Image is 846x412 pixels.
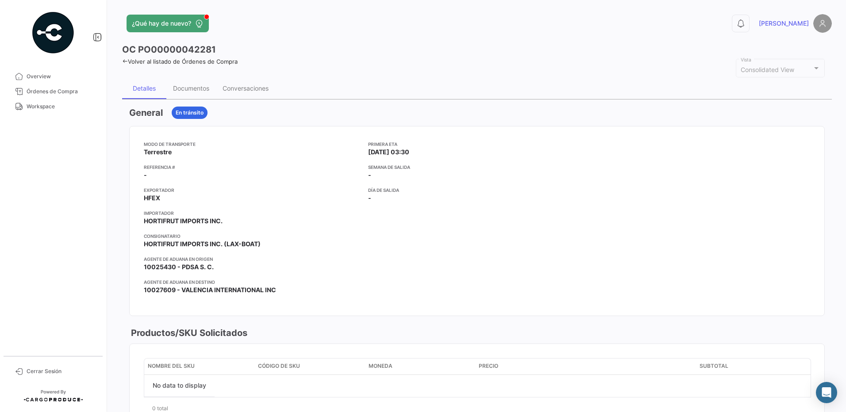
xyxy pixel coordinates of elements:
span: Overview [27,72,96,80]
span: 10025430 - PDSA S. C. [144,263,214,271]
span: Órdenes de Compra [27,88,96,95]
datatable-header-cell: Nombre del SKU [144,359,254,374]
span: Subtotal [700,362,728,370]
span: HORTIFRUT IMPORTS INC. [144,217,223,225]
app-card-info-title: Consignatario [144,233,361,240]
a: Overview [7,69,99,84]
span: 10027609 - VALENCIA INTERNATIONAL INC [144,286,276,294]
span: Workspace [27,103,96,111]
a: Volver al listado de Órdenes de Compra [122,58,238,65]
app-card-info-title: Semana de Salida [368,164,585,171]
div: Detalles [133,84,156,92]
span: [DATE] 03:30 [368,148,409,156]
a: Órdenes de Compra [7,84,99,99]
div: Abrir Intercom Messenger [816,382,837,403]
span: HORTIFRUT IMPORTS INC. (LAX-BOAT) [144,240,261,248]
div: No data to display [144,375,215,397]
app-card-info-title: Modo de Transporte [144,141,361,148]
h3: General [129,107,163,119]
span: Cerrar Sesión [27,367,96,375]
img: placeholder-user.png [813,14,832,33]
h3: OC PO00000042281 [122,43,216,56]
mat-select-trigger: Consolidated View [741,66,794,73]
span: Código de SKU [258,362,300,370]
span: Nombre del SKU [148,362,195,370]
app-card-info-title: Agente de Aduana en Destino [144,278,361,286]
app-card-info-title: Importador [144,210,361,217]
span: Terrestre [144,148,172,156]
span: Precio [479,362,498,370]
span: - [144,171,147,179]
div: Documentos [173,84,209,92]
span: Moneda [369,362,392,370]
span: En tránsito [176,109,204,117]
app-card-info-title: Agente de Aduana en Origen [144,256,361,263]
img: powered-by.png [31,11,75,55]
span: - [368,194,371,202]
datatable-header-cell: Moneda [365,359,475,374]
app-card-info-title: Referencia # [144,164,361,171]
datatable-header-cell: Código de SKU [254,359,365,374]
h3: Productos/SKU Solicitados [129,327,247,339]
span: - [368,171,371,179]
button: ¿Qué hay de nuevo? [127,15,209,32]
div: Conversaciones [223,84,269,92]
span: [PERSON_NAME] [759,19,809,28]
span: HFEX [144,194,160,202]
span: ¿Qué hay de nuevo? [132,19,191,28]
app-card-info-title: Exportador [144,187,361,194]
a: Workspace [7,99,99,114]
app-card-info-title: Primera ETA [368,141,585,148]
app-card-info-title: Día de Salida [368,187,585,194]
